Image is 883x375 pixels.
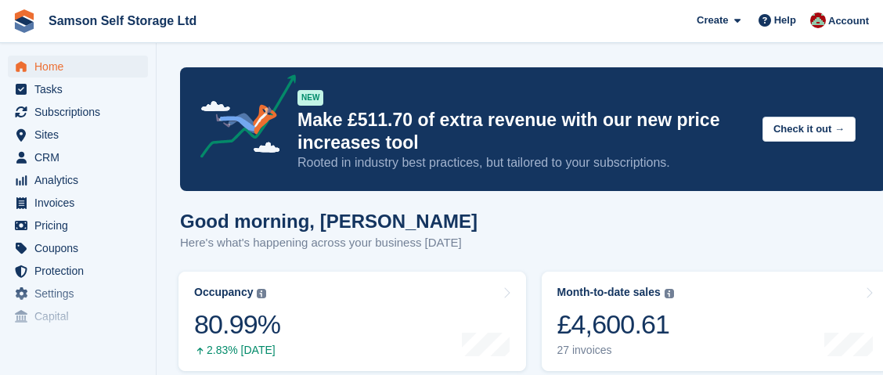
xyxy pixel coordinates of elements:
[34,124,128,146] span: Sites
[810,13,826,28] img: Ian
[8,237,148,259] a: menu
[8,124,148,146] a: menu
[762,117,856,142] button: Check it out →
[828,13,869,29] span: Account
[297,109,750,154] p: Make £511.70 of extra revenue with our new price increases tool
[34,56,128,78] span: Home
[557,286,661,299] div: Month-to-date sales
[34,146,128,168] span: CRM
[257,289,266,298] img: icon-info-grey-7440780725fd019a000dd9b08b2336e03edf1995a4989e88bcd33f0948082b44.svg
[34,101,128,123] span: Subscriptions
[8,283,148,305] a: menu
[665,289,674,298] img: icon-info-grey-7440780725fd019a000dd9b08b2336e03edf1995a4989e88bcd33f0948082b44.svg
[180,234,478,252] p: Here's what's happening across your business [DATE]
[8,260,148,282] a: menu
[8,101,148,123] a: menu
[8,192,148,214] a: menu
[34,192,128,214] span: Invoices
[34,237,128,259] span: Coupons
[697,13,728,28] span: Create
[8,305,148,327] a: menu
[13,9,36,33] img: stora-icon-8386f47178a22dfd0bd8f6a31ec36ba5ce8667c1dd55bd0f319d3a0aa187defe.svg
[34,78,128,100] span: Tasks
[8,78,148,100] a: menu
[34,260,128,282] span: Protection
[180,211,478,232] h1: Good morning, [PERSON_NAME]
[297,154,750,171] p: Rooted in industry best practices, but tailored to your subscriptions.
[34,283,128,305] span: Settings
[194,308,280,341] div: 80.99%
[8,215,148,236] a: menu
[8,146,148,168] a: menu
[557,344,674,357] div: 27 invoices
[774,13,796,28] span: Help
[194,286,253,299] div: Occupancy
[194,344,280,357] div: 2.83% [DATE]
[178,272,526,371] a: Occupancy 80.99% 2.83% [DATE]
[557,308,674,341] div: £4,600.61
[34,215,128,236] span: Pricing
[42,8,203,34] a: Samson Self Storage Ltd
[8,56,148,78] a: menu
[34,305,128,327] span: Capital
[297,90,323,106] div: NEW
[8,169,148,191] a: menu
[34,169,128,191] span: Analytics
[187,74,297,164] img: price-adjustments-announcement-icon-8257ccfd72463d97f412b2fc003d46551f7dbcb40ab6d574587a9cd5c0d94...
